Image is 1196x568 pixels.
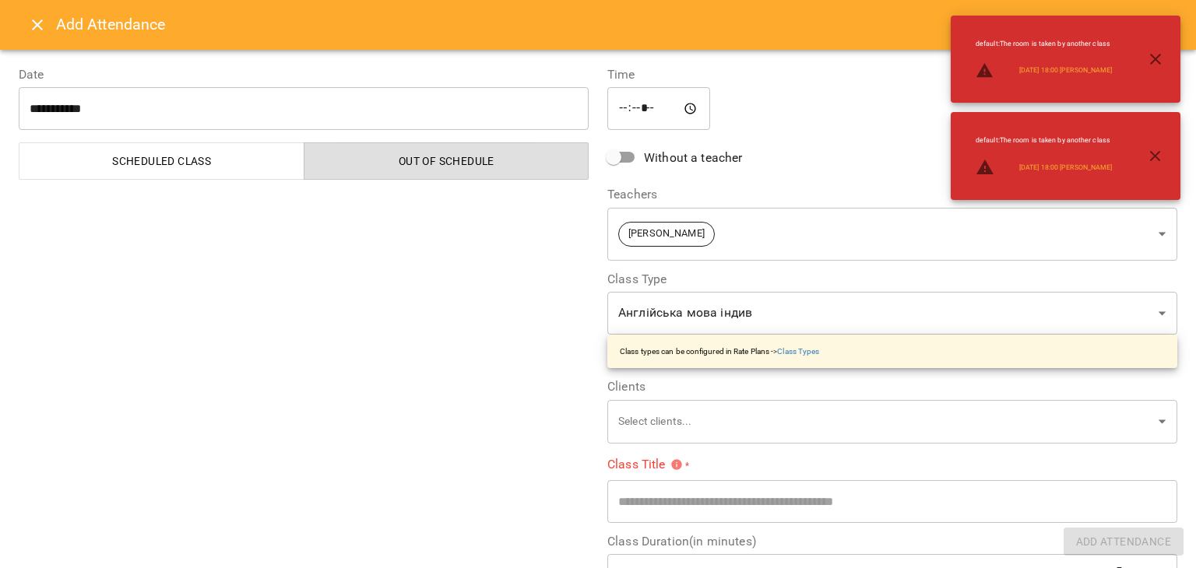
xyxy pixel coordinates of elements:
[19,142,304,180] button: Scheduled class
[620,345,819,357] p: Class types can be configured in Rate Plans ->
[607,399,1177,444] div: Select clients...
[607,380,1177,393] label: Clients
[56,12,1177,37] h6: Add Attendance
[607,535,1177,548] label: Class Duration(in minutes)
[963,33,1124,55] li: default : The room is taken by another class
[644,149,743,167] span: Without a teacher
[314,152,580,170] span: Out of Schedule
[607,273,1177,286] label: Class Type
[607,292,1177,335] div: Англійська мова індив
[1019,163,1112,173] a: [DATE] 18:00 [PERSON_NAME]
[607,207,1177,261] div: [PERSON_NAME]
[19,68,589,81] label: Date
[1019,65,1112,75] a: [DATE] 18:00 [PERSON_NAME]
[963,129,1124,152] li: default : The room is taken by another class
[607,68,1177,81] label: Time
[777,347,819,356] a: Class Types
[670,458,683,471] svg: Please specify class title or select clients
[607,188,1177,201] label: Teachers
[618,414,1152,430] p: Select clients...
[29,152,295,170] span: Scheduled class
[619,226,714,241] span: [PERSON_NAME]
[607,458,683,471] span: Class Title
[304,142,589,180] button: Out of Schedule
[19,6,56,44] button: Close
